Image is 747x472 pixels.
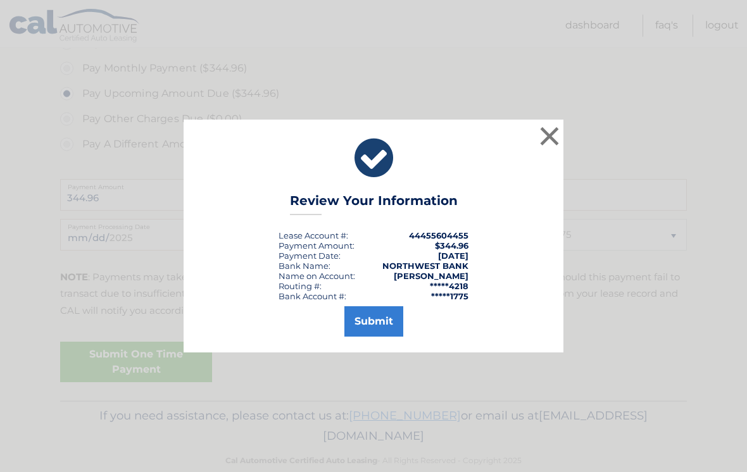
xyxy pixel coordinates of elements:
strong: 44455604455 [409,230,468,240]
h3: Review Your Information [290,193,458,215]
div: : [279,251,341,261]
div: Bank Name: [279,261,330,271]
div: Payment Amount: [279,240,355,251]
div: Bank Account #: [279,291,346,301]
div: Routing #: [279,281,322,291]
div: Name on Account: [279,271,355,281]
strong: NORTHWEST BANK [382,261,468,271]
button: × [537,123,562,149]
span: $344.96 [435,240,468,251]
span: [DATE] [438,251,468,261]
button: Submit [344,306,403,337]
span: Payment Date [279,251,339,261]
div: Lease Account #: [279,230,348,240]
strong: [PERSON_NAME] [394,271,468,281]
